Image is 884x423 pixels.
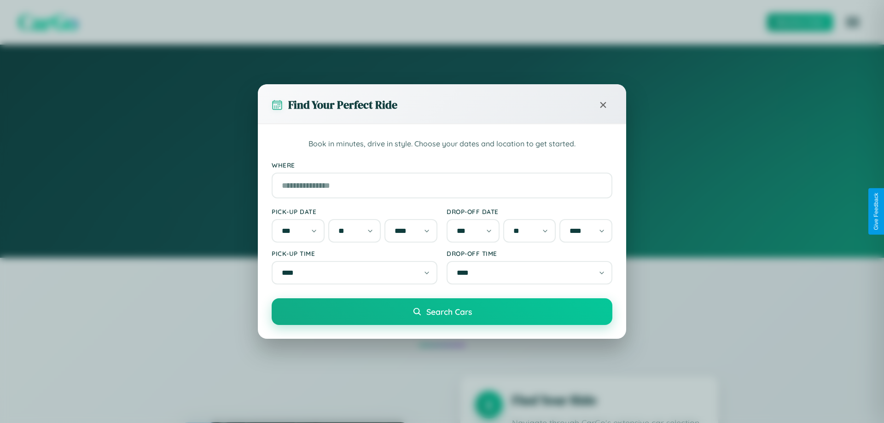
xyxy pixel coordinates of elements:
button: Search Cars [272,298,612,325]
label: Pick-up Date [272,208,437,215]
label: Pick-up Time [272,249,437,257]
label: Where [272,161,612,169]
p: Book in minutes, drive in style. Choose your dates and location to get started. [272,138,612,150]
h3: Find Your Perfect Ride [288,97,397,112]
label: Drop-off Time [447,249,612,257]
label: Drop-off Date [447,208,612,215]
span: Search Cars [426,307,472,317]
